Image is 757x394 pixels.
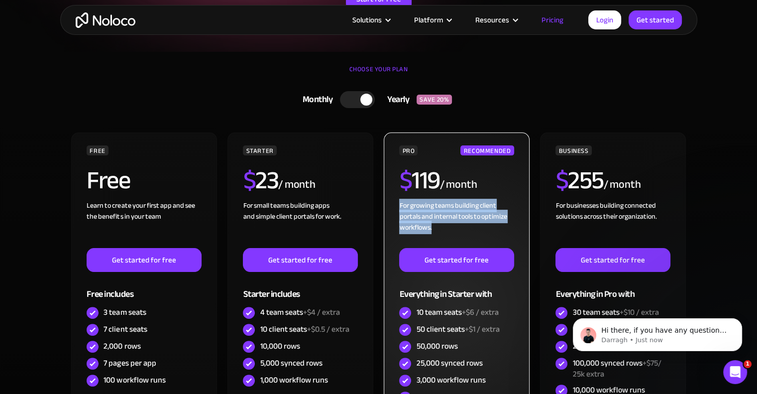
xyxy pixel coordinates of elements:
[416,307,498,318] div: 10 team seats
[723,360,747,384] iframe: Intercom live chat
[87,248,201,272] a: Get started for free
[402,13,463,26] div: Platform
[744,360,752,368] span: 1
[603,177,641,193] div: / month
[104,324,147,335] div: 7 client seats
[399,200,514,248] div: For growing teams building client portals and internal tools to optimize workflows.
[416,358,482,369] div: 25,000 synced rows
[629,10,682,29] a: Get started
[572,356,661,382] span: +$75/ 25k extra
[475,13,509,26] div: Resources
[461,305,498,320] span: +$6 / extra
[307,322,349,337] span: +$0.5 / extra
[104,375,165,386] div: 100 workflow runs
[555,157,568,204] span: $
[104,341,140,352] div: 2,000 rows
[416,324,499,335] div: 50 client seats
[555,200,670,248] div: For businesses building connected solutions across their organization. ‍
[243,248,357,272] a: Get started for free
[558,297,757,367] iframe: Intercom notifications message
[340,13,402,26] div: Solutions
[76,12,135,28] a: home
[243,145,276,155] div: STARTER
[555,248,670,272] a: Get started for free
[399,168,439,193] h2: 119
[243,157,255,204] span: $
[555,168,603,193] h2: 255
[260,307,339,318] div: 4 team seats
[243,272,357,304] div: Starter includes
[417,95,452,105] div: SAVE 20%
[260,358,322,369] div: 5,000 synced rows
[278,177,316,193] div: / month
[555,272,670,304] div: Everything in Pro with
[303,305,339,320] span: +$4 / extra
[414,13,443,26] div: Platform
[260,375,327,386] div: 1,000 workflow runs
[352,13,382,26] div: Solutions
[87,145,108,155] div: FREE
[243,168,278,193] h2: 23
[290,92,340,107] div: Monthly
[87,168,130,193] h2: Free
[399,157,412,204] span: $
[243,200,357,248] div: For small teams building apps and simple client portals for work. ‍
[87,272,201,304] div: Free includes
[588,10,621,29] a: Login
[439,177,477,193] div: / month
[399,248,514,272] a: Get started for free
[460,145,514,155] div: RECOMMENDED
[87,200,201,248] div: Learn to create your first app and see the benefits in your team ‍
[399,272,514,304] div: Everything in Starter with
[260,324,349,335] div: 10 client seats
[464,322,499,337] span: +$1 / extra
[104,358,156,369] div: 7 pages per app
[70,62,687,87] div: CHOOSE YOUR PLAN
[572,358,670,380] div: 100,000 synced rows
[399,145,418,155] div: PRO
[529,13,576,26] a: Pricing
[463,13,529,26] div: Resources
[104,307,146,318] div: 3 team seats
[416,341,457,352] div: 50,000 rows
[260,341,300,352] div: 10,000 rows
[375,92,417,107] div: Yearly
[555,145,591,155] div: BUSINESS
[416,375,485,386] div: 3,000 workflow runs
